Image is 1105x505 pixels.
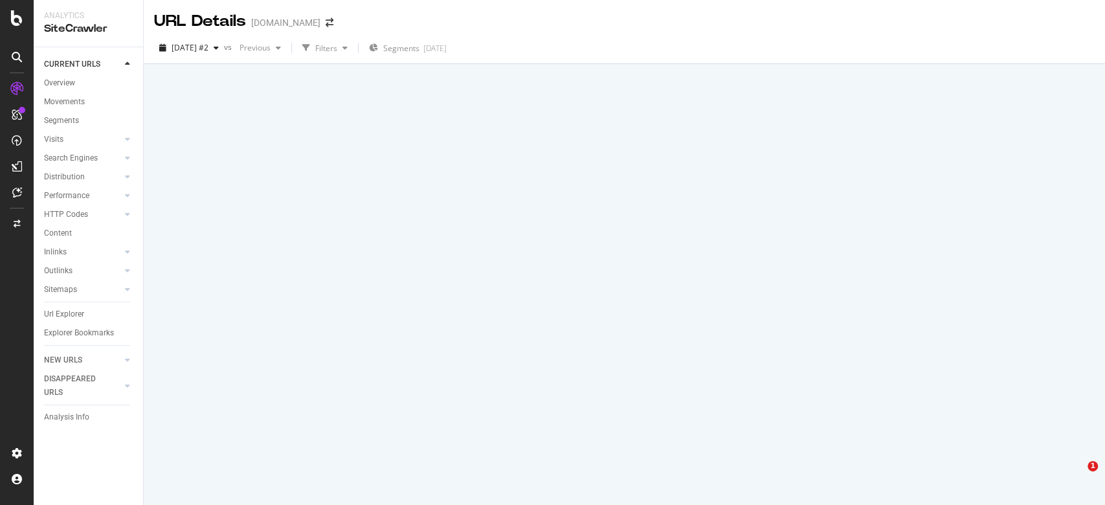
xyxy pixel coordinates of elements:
a: Performance [44,189,121,203]
a: Visits [44,133,121,146]
a: DISAPPEARED URLS [44,372,121,399]
button: Filters [297,38,353,58]
div: Analytics [44,10,133,21]
div: Explorer Bookmarks [44,326,114,340]
button: Segments[DATE] [364,38,452,58]
div: Sitemaps [44,283,77,297]
div: URL Details [154,10,246,32]
a: NEW URLS [44,353,121,367]
div: Overview [44,76,75,90]
div: SiteCrawler [44,21,133,36]
a: Sitemaps [44,283,121,297]
div: Filters [315,43,337,54]
div: DISAPPEARED URLS [44,372,109,399]
div: Distribution [44,170,85,184]
div: NEW URLS [44,353,82,367]
div: CURRENT URLS [44,58,100,71]
div: Visits [44,133,63,146]
div: [DATE] [423,43,447,54]
div: Url Explorer [44,308,84,321]
button: [DATE] #2 [154,38,224,58]
span: 1 [1088,461,1098,471]
a: CURRENT URLS [44,58,121,71]
a: Url Explorer [44,308,134,321]
span: Segments [383,43,419,54]
div: Inlinks [44,245,67,259]
a: Content [44,227,134,240]
a: Movements [44,95,134,109]
a: Inlinks [44,245,121,259]
span: 2025 Oct. 1st #2 [172,42,208,53]
a: HTTP Codes [44,208,121,221]
a: Analysis Info [44,410,134,424]
div: arrow-right-arrow-left [326,18,333,27]
div: Segments [44,114,79,128]
iframe: Intercom live chat [1061,461,1092,492]
div: Outlinks [44,264,73,278]
a: Segments [44,114,134,128]
div: HTTP Codes [44,208,88,221]
div: Content [44,227,72,240]
span: vs [224,41,234,52]
a: Distribution [44,170,121,184]
button: Previous [234,38,286,58]
div: Movements [44,95,85,109]
a: Outlinks [44,264,121,278]
span: Previous [234,42,271,53]
div: Search Engines [44,151,98,165]
a: Overview [44,76,134,90]
div: Performance [44,189,89,203]
div: Analysis Info [44,410,89,424]
div: [DOMAIN_NAME] [251,16,320,29]
a: Explorer Bookmarks [44,326,134,340]
a: Search Engines [44,151,121,165]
